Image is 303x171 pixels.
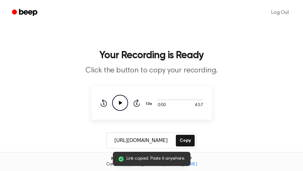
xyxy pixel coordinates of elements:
[158,102,166,109] span: 0:00
[145,99,154,109] button: 1.0x
[8,7,43,19] a: Beep
[129,162,197,167] a: [EMAIL_ADDRESS][DOMAIN_NAME]
[176,135,194,146] button: Copy
[8,50,295,60] h1: Your Recording is Ready
[31,66,272,76] p: Click the button to copy your recording.
[265,5,295,20] a: Log Out
[4,162,299,168] span: Contact us
[127,156,185,162] span: Link copied. Paste it anywhere.
[195,102,203,109] span: 4:57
